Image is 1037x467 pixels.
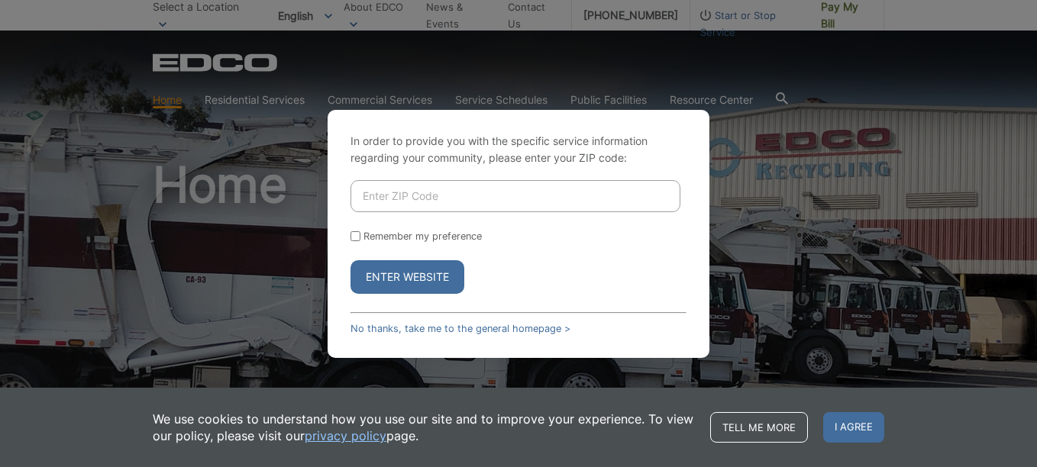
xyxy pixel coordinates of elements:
a: No thanks, take me to the general homepage > [351,323,570,334]
a: Tell me more [710,412,808,443]
input: Enter ZIP Code [351,180,680,212]
button: Enter Website [351,260,464,294]
label: Remember my preference [363,230,482,242]
a: privacy policy [305,427,386,444]
p: We use cookies to understand how you use our site and to improve your experience. To view our pol... [153,411,695,444]
p: In order to provide you with the specific service information regarding your community, please en... [351,133,686,166]
span: I agree [823,412,884,443]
